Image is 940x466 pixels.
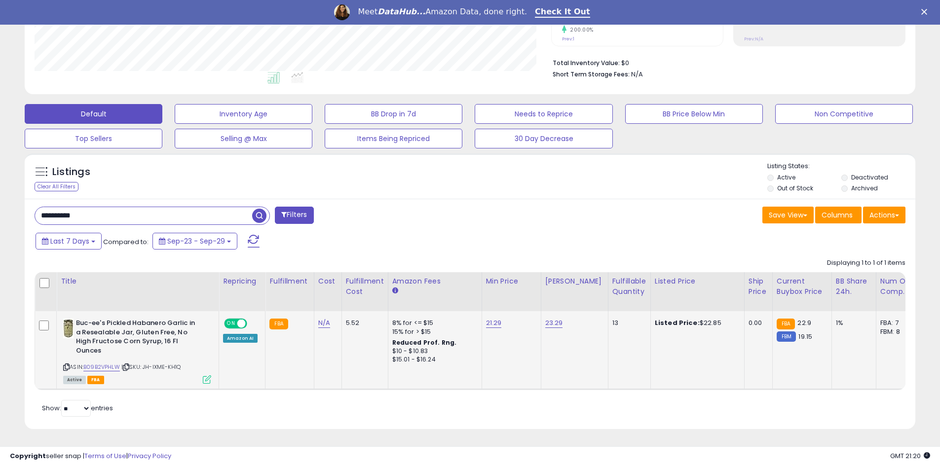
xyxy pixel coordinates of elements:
[103,237,149,247] span: Compared to:
[392,356,474,364] div: $15.01 - $16.24
[84,451,126,461] a: Terms of Use
[612,276,646,297] div: Fulfillable Quantity
[318,276,338,287] div: Cost
[346,276,384,297] div: Fulfillment Cost
[475,104,612,124] button: Needs to Reprice
[475,129,612,148] button: 30 Day Decrease
[797,318,811,327] span: 22.9
[535,7,590,18] a: Check It Out
[269,276,309,287] div: Fulfillment
[76,319,196,358] b: Buc-ee's Pickled Habanero Garlic in a Resealable Jar, Gluten Free, No High Fructose Corn Syrup, 1...
[377,7,425,16] i: DataHub...
[631,70,643,79] span: N/A
[25,104,162,124] button: Default
[851,173,888,181] label: Deactivated
[175,104,312,124] button: Inventory Age
[863,207,905,223] button: Actions
[223,334,258,343] div: Amazon AI
[890,451,930,461] span: 2025-10-7 21:20 GMT
[655,319,737,327] div: $22.85
[36,233,102,250] button: Last 7 Days
[777,276,827,297] div: Current Buybox Price
[486,318,502,328] a: 21.29
[10,452,171,461] div: seller snap | |
[625,104,763,124] button: BB Price Below Min
[815,207,862,223] button: Columns
[52,165,90,179] h5: Listings
[822,210,853,220] span: Columns
[87,376,104,384] span: FBA
[921,9,931,15] div: Close
[246,320,262,328] span: OFF
[325,129,462,148] button: Items Being Repriced
[121,363,181,371] span: | SKU: JH-IXME-KH1Q
[392,287,398,295] small: Amazon Fees.
[553,56,898,68] li: $0
[777,184,813,192] label: Out of Stock
[225,320,237,328] span: ON
[392,347,474,356] div: $10 - $10.83
[392,319,474,327] div: 8% for <= $15
[392,327,474,336] div: 15% for > $15
[269,319,288,329] small: FBA
[775,104,913,124] button: Non Competitive
[42,403,113,413] span: Show: entries
[827,258,905,268] div: Displaying 1 to 1 of 1 items
[325,104,462,124] button: BB Drop in 7d
[562,36,574,42] small: Prev: 1
[566,26,594,34] small: 200.00%
[175,129,312,148] button: Selling @ Max
[63,319,74,338] img: 41U6Qmo3NkL._SL40_.jpg
[553,70,630,78] b: Short Term Storage Fees:
[749,276,768,297] div: Ship Price
[35,182,78,191] div: Clear All Filters
[63,319,211,383] div: ASIN:
[275,207,313,224] button: Filters
[655,318,700,327] b: Listed Price:
[10,451,46,461] strong: Copyright
[346,319,380,327] div: 5.52
[25,129,162,148] button: Top Sellers
[880,319,913,327] div: FBA: 7
[128,451,171,461] a: Privacy Policy
[655,276,740,287] div: Listed Price
[61,276,215,287] div: Title
[836,276,872,297] div: BB Share 24h.
[50,236,89,246] span: Last 7 Days
[798,332,812,341] span: 19.15
[152,233,237,250] button: Sep-23 - Sep-29
[167,236,225,246] span: Sep-23 - Sep-29
[612,319,643,327] div: 13
[851,184,878,192] label: Archived
[358,7,527,17] div: Meet Amazon Data, done right.
[545,276,604,287] div: [PERSON_NAME]
[749,319,765,327] div: 0.00
[63,376,86,384] span: All listings currently available for purchase on Amazon
[880,276,916,297] div: Num of Comp.
[744,36,763,42] small: Prev: N/A
[777,331,796,342] small: FBM
[767,162,915,171] p: Listing States:
[777,319,795,329] small: FBA
[553,59,620,67] b: Total Inventory Value:
[836,319,868,327] div: 1%
[486,276,537,287] div: Min Price
[762,207,814,223] button: Save View
[334,4,350,20] img: Profile image for Georgie
[880,327,913,336] div: FBM: 8
[392,276,478,287] div: Amazon Fees
[545,318,563,328] a: 23.29
[777,173,795,181] label: Active
[392,338,457,347] b: Reduced Prof. Rng.
[223,276,261,287] div: Repricing
[318,318,330,328] a: N/A
[83,363,120,371] a: B09B2VPHLW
